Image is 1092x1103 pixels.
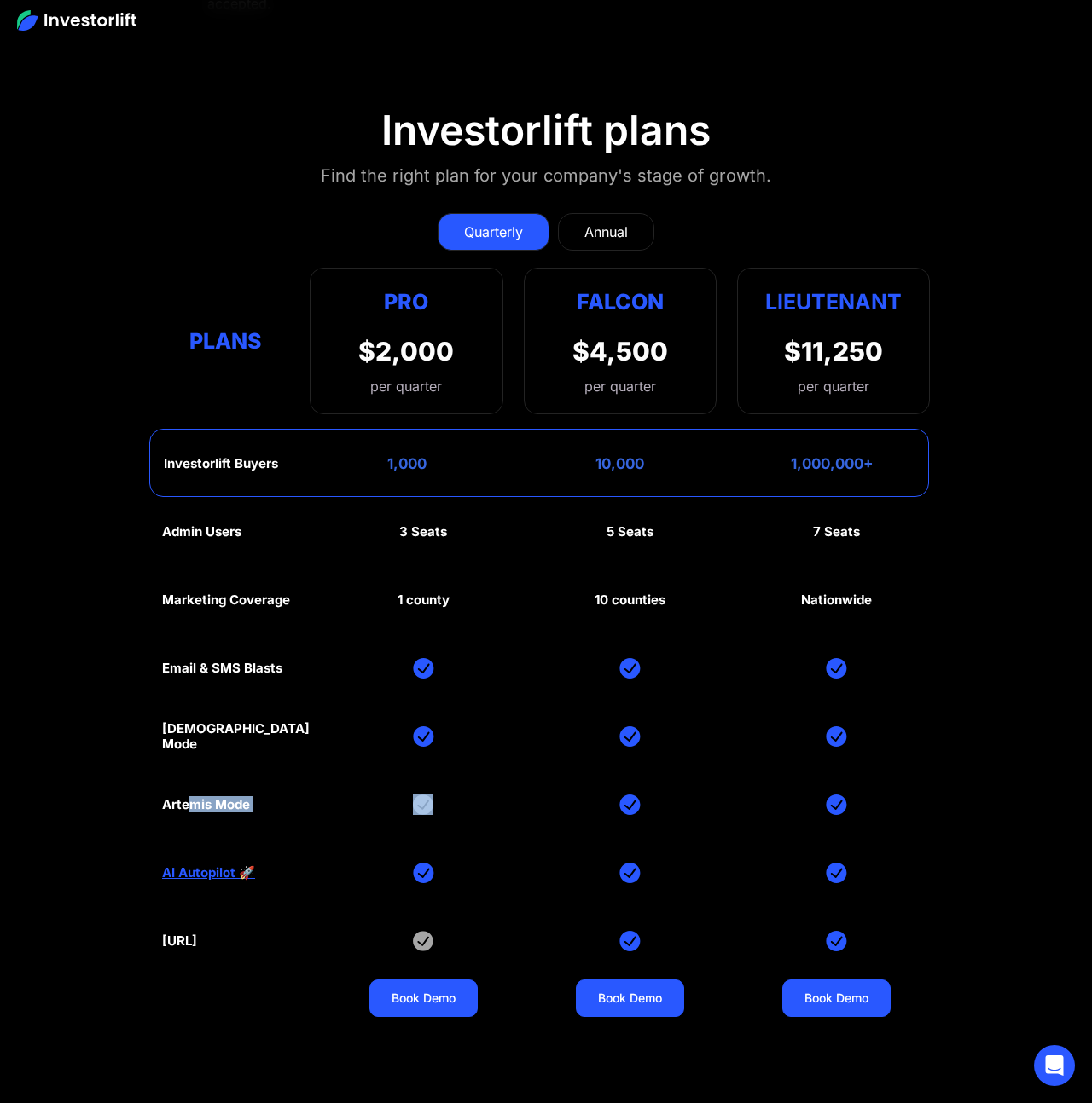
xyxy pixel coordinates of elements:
a: Book Demo [782,979,891,1017]
div: Nationwide [801,592,872,608]
div: Open Intercom Messenger [1034,1045,1075,1086]
div: Investorlift plans [381,106,711,155]
div: $11,250 [784,336,883,367]
div: $2,000 [358,336,454,367]
div: 1,000,000+ [791,455,874,472]
div: Find the right plan for your company's stage of growth. [321,162,771,189]
div: $4,500 [572,336,668,367]
div: 1 county [398,592,450,608]
div: 7 Seats [813,524,860,540]
div: Plans [162,324,289,357]
div: Admin Users [162,524,241,540]
div: Pro [358,286,454,319]
a: Book Demo [576,979,684,1017]
div: per quarter [584,376,656,396]
div: per quarter [798,376,869,396]
div: Artemis Mode [162,797,250,812]
div: 3 Seats [399,524,447,540]
div: Annual [584,222,628,242]
a: Book Demo [369,979,478,1017]
div: 1,000 [387,455,427,472]
a: AI Autopilot 🚀 [162,865,255,881]
div: 10 counties [595,592,665,608]
div: [URL] [162,933,197,949]
div: Marketing Coverage [162,592,290,608]
div: Email & SMS Blasts [162,661,282,676]
div: [DEMOGRAPHIC_DATA] Mode [162,721,310,752]
div: Investorlift Buyers [164,456,278,471]
div: Falcon [577,286,664,319]
div: Quarterly [464,222,523,242]
div: 10,000 [595,455,644,472]
div: per quarter [358,376,454,396]
div: 5 Seats [607,524,653,540]
strong: Lieutenant [765,289,902,315]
